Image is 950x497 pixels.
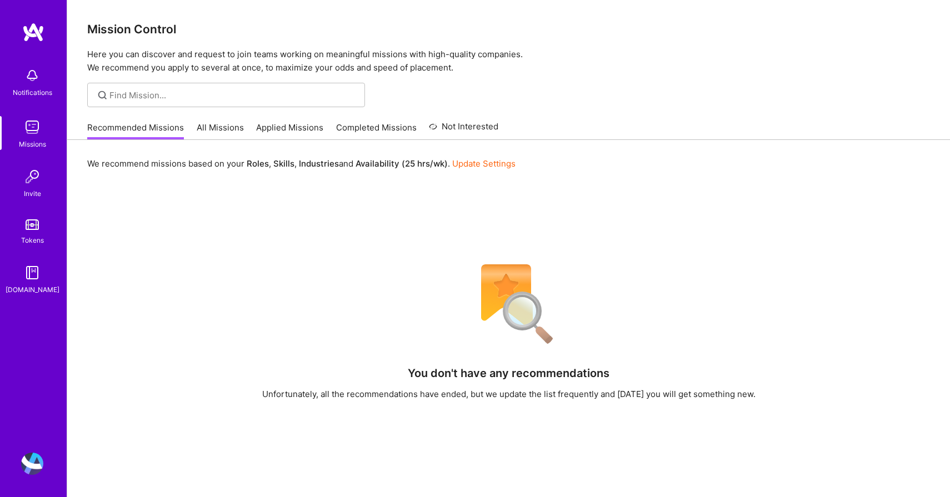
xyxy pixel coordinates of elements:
p: Here you can discover and request to join teams working on meaningful missions with high-quality ... [87,48,930,74]
a: All Missions [197,122,244,140]
div: Notifications [13,87,52,98]
a: Update Settings [452,158,516,169]
input: Find Mission... [109,89,357,101]
p: We recommend missions based on your , , and . [87,158,516,169]
a: Completed Missions [336,122,417,140]
div: Unfortunately, all the recommendations have ended, but we update the list frequently and [DATE] y... [262,388,756,400]
b: Industries [299,158,339,169]
b: Availability (25 hrs/wk) [356,158,448,169]
div: Invite [24,188,41,199]
img: logo [22,22,44,42]
h3: Mission Control [87,22,930,36]
a: Not Interested [429,120,498,140]
img: bell [21,64,43,87]
b: Skills [273,158,294,169]
img: Invite [21,165,43,188]
img: User Avatar [21,453,43,475]
div: Missions [19,138,46,150]
img: teamwork [21,116,43,138]
img: No Results [462,257,556,352]
div: Tokens [21,234,44,246]
img: tokens [26,219,39,230]
i: icon SearchGrey [96,89,109,102]
b: Roles [247,158,269,169]
a: Applied Missions [256,122,323,140]
a: Recommended Missions [87,122,184,140]
h4: You don't have any recommendations [408,367,609,380]
img: guide book [21,262,43,284]
div: [DOMAIN_NAME] [6,284,59,295]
